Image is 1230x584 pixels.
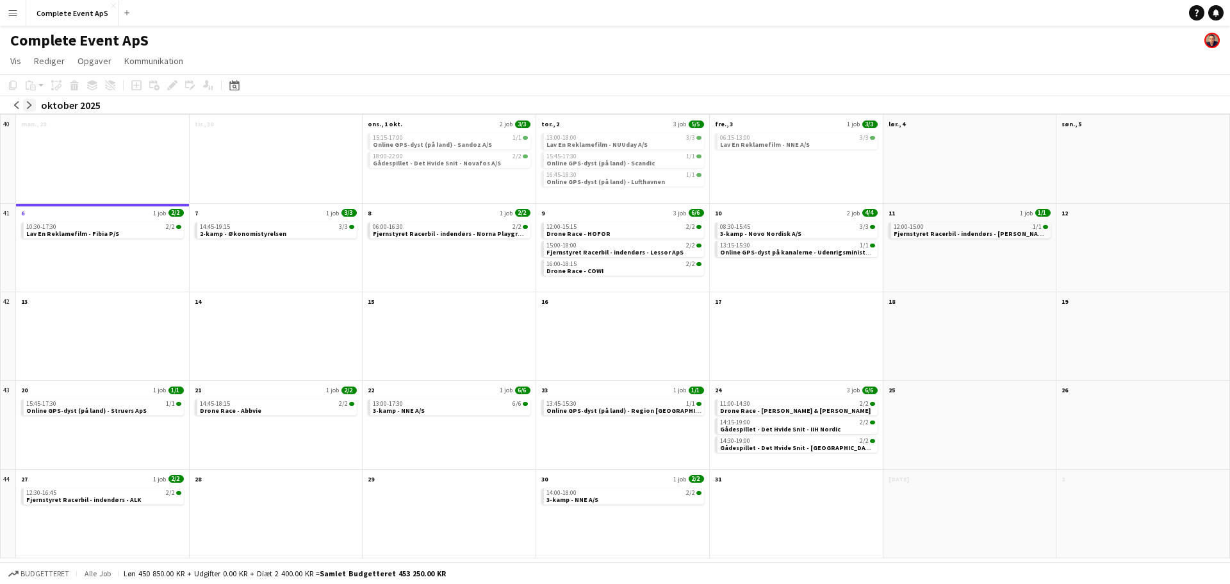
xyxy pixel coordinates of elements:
[78,55,111,67] span: Opgaver
[847,209,860,217] span: 2 job
[541,297,548,306] span: 16
[696,402,701,406] span: 1/1
[862,387,878,394] span: 6/6
[168,209,184,217] span: 2/2
[21,386,28,394] span: 20
[889,475,909,483] span: [DATE]
[124,55,183,67] span: Kommunikation
[696,262,701,266] span: 2/2
[512,224,521,230] span: 2/2
[153,386,166,394] span: 1 job
[523,136,528,140] span: 1/1
[373,406,425,415] span: 3-kamp - NNE A/S
[166,401,175,407] span: 1/1
[26,496,141,504] span: Fjernstyret Racerbil - indendørs - ALK
[176,402,181,406] span: 1/1
[696,244,701,247] span: 2/2
[894,224,924,230] span: 12:00-15:00
[1062,209,1068,217] span: 12
[715,120,733,128] span: fre., 3
[696,225,701,229] span: 2/2
[541,386,548,394] span: 23
[696,154,701,158] span: 1/1
[546,248,684,256] span: Fjernstyret Racerbil - indendørs - Lessor ApS
[153,475,166,483] span: 1 job
[368,120,402,128] span: ons., 1 okt.
[689,121,704,128] span: 5/5
[339,224,348,230] span: 3/3
[326,386,339,394] span: 1 job
[870,225,875,229] span: 3/3
[34,55,65,67] span: Rediger
[26,401,56,407] span: 15:45-17:30
[168,387,184,394] span: 1/1
[349,225,354,229] span: 3/3
[673,475,686,483] span: 1 job
[546,267,603,275] span: Drone Race - COWI
[1062,297,1068,306] span: 19
[195,475,201,483] span: 28
[541,120,559,128] span: tor., 2
[124,569,446,578] div: Løn 450 850.00 KR + Udgifter 0.00 KR + Diæt 2 400.00 KR =
[153,209,166,217] span: 1 job
[546,490,577,496] span: 14:00-18:00
[1043,225,1048,229] span: 1/1
[860,224,869,230] span: 3/3
[847,386,860,394] span: 3 job
[860,438,869,444] span: 2/2
[546,135,577,141] span: 13:00-18:00
[546,242,577,249] span: 15:00-18:00
[368,297,374,306] span: 15
[860,401,869,407] span: 2/2
[673,386,686,394] span: 1 job
[195,297,201,306] span: 14
[341,209,357,217] span: 3/3
[515,209,530,217] span: 2/2
[349,402,354,406] span: 2/2
[500,120,512,128] span: 2 job
[10,55,21,67] span: Vis
[320,569,446,578] span: Samlet budgetteret 453 250.00 KR
[673,209,686,217] span: 3 job
[166,490,175,496] span: 2/2
[894,229,1049,238] span: Fjernstyret Racerbil - indendørs - Dan Lolk
[523,154,528,158] span: 2/2
[715,209,721,217] span: 10
[176,491,181,495] span: 2/2
[720,438,750,444] span: 14:30-19:00
[195,209,198,217] span: 7
[515,121,530,128] span: 3/3
[686,490,695,496] span: 2/2
[1033,224,1042,230] span: 1/1
[512,153,521,160] span: 2/2
[26,1,119,26] button: Complete Event ApS
[689,209,704,217] span: 6/6
[523,402,528,406] span: 6/6
[1035,209,1051,217] span: 1/1
[10,31,149,50] h1: Complete Event ApS
[686,401,695,407] span: 1/1
[862,121,878,128] span: 3/3
[686,153,695,160] span: 1/1
[176,225,181,229] span: 2/2
[720,135,750,141] span: 06:15-13:00
[373,140,492,149] span: Online GPS-dyst (på land) - Sandoz A/S
[696,173,701,177] span: 1/1
[546,224,577,230] span: 12:00-15:15
[82,569,113,578] span: Alle job
[21,475,28,483] span: 27
[512,401,521,407] span: 6/6
[500,209,512,217] span: 1 job
[72,53,117,69] a: Opgaver
[860,242,869,249] span: 1/1
[1,470,16,558] div: 44
[686,242,695,249] span: 2/2
[546,229,611,238] span: Drone Race - HOFOR
[696,136,701,140] span: 3/3
[546,140,648,149] span: Lav En Reklamefilm - NUUday A/S
[1062,120,1081,128] span: søn., 5
[326,209,339,217] span: 1 job
[889,297,895,306] span: 18
[546,406,720,415] span: Online GPS-dyst (på land) - Region Hovedstaden
[720,242,750,249] span: 13:15-15:30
